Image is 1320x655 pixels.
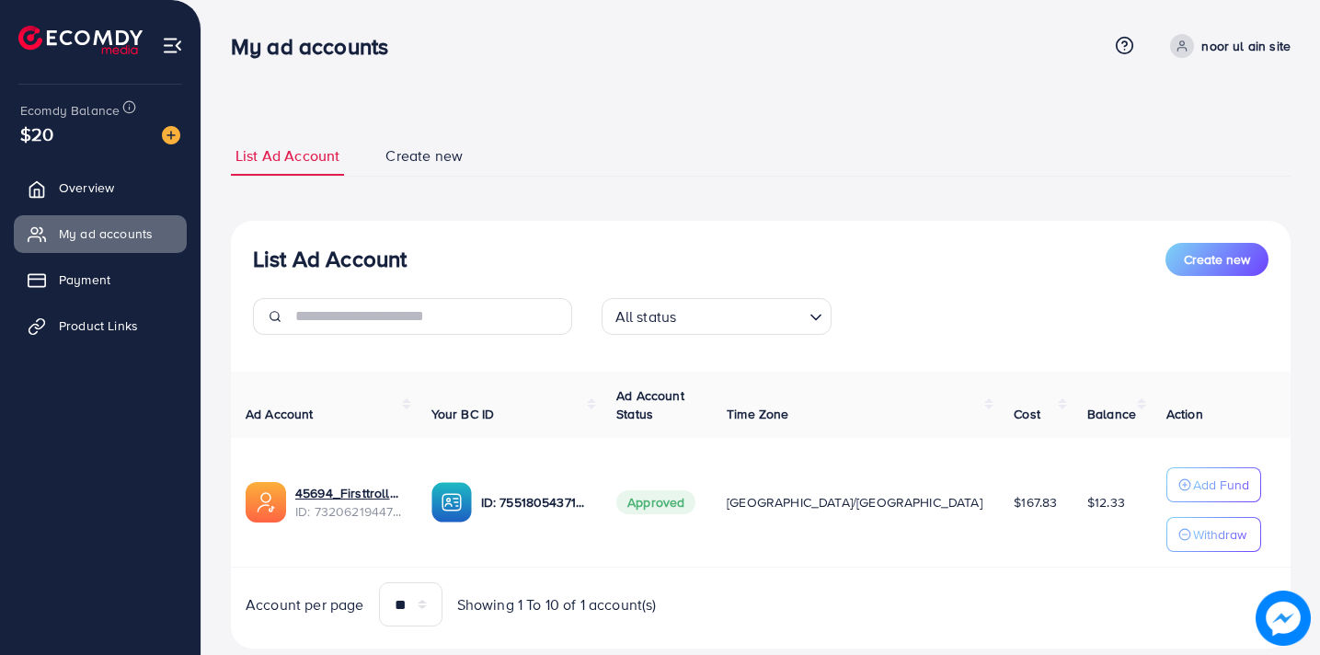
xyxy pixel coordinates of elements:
span: Create new [1184,250,1250,269]
span: Time Zone [727,405,788,423]
span: Your BC ID [431,405,495,423]
h3: List Ad Account [253,246,407,272]
span: $167.83 [1014,493,1057,511]
span: Product Links [59,316,138,335]
span: Account per page [246,594,364,615]
img: ic-ads-acc.e4c84228.svg [246,482,286,523]
img: image [162,126,180,144]
span: Create new [385,145,463,167]
span: Action [1166,405,1203,423]
button: Add Fund [1166,467,1261,502]
p: Withdraw [1193,523,1246,546]
span: Balance [1087,405,1136,423]
img: image [1256,591,1311,646]
button: Create new [1165,243,1268,276]
a: Payment [14,261,187,298]
span: Showing 1 To 10 of 1 account(s) [457,594,657,615]
img: ic-ba-acc.ded83a64.svg [431,482,472,523]
div: <span class='underline'>45694_Firsttrolly_1704465137831</span></br>7320621944758534145 [295,484,402,522]
img: logo [18,26,143,54]
h3: My ad accounts [231,33,403,60]
span: All status [612,304,681,330]
span: Payment [59,270,110,289]
a: 45694_Firsttrolly_1704465137831 [295,484,402,502]
span: My ad accounts [59,224,153,243]
span: [GEOGRAPHIC_DATA]/[GEOGRAPHIC_DATA] [727,493,982,511]
a: Overview [14,169,187,206]
p: noor ul ain site [1201,35,1291,57]
p: ID: 7551805437130473490 [481,491,588,513]
span: ID: 7320621944758534145 [295,502,402,521]
span: Ad Account [246,405,314,423]
span: Ecomdy Balance [20,101,120,120]
a: My ad accounts [14,215,187,252]
input: Search for option [682,300,801,330]
a: noor ul ain site [1163,34,1291,58]
button: Withdraw [1166,517,1261,552]
div: Search for option [602,298,832,335]
span: Ad Account Status [616,386,684,423]
a: Product Links [14,307,187,344]
span: Overview [59,178,114,197]
img: menu [162,35,183,56]
span: Cost [1014,405,1040,423]
span: Approved [616,490,695,514]
span: $12.33 [1087,493,1125,511]
p: Add Fund [1193,474,1249,496]
span: List Ad Account [235,145,339,167]
span: $20 [20,121,53,147]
